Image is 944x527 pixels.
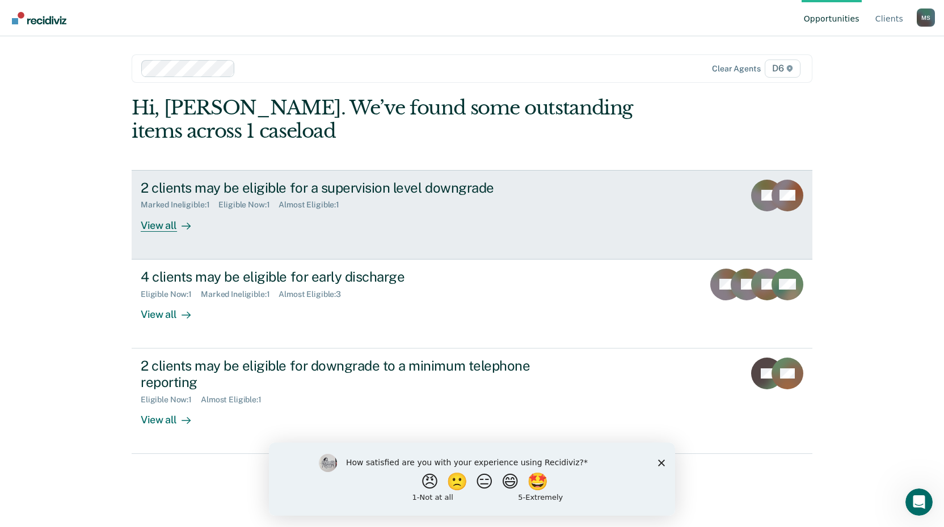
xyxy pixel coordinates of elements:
[132,348,812,454] a: 2 clients may be eligible for downgrade to a minimum telephone reportingEligible Now:1Almost Elig...
[141,200,218,210] div: Marked Ineligible : 1
[279,200,348,210] div: Almost Eligible : 1
[12,12,66,24] img: Recidiviz
[218,200,279,210] div: Eligible Now : 1
[141,210,204,232] div: View all
[917,8,935,27] button: Profile dropdown button
[132,170,812,260] a: 2 clients may be eligible for a supervision level downgradeMarked Ineligible:1Eligible Now:1Almos...
[712,64,760,74] div: Clear agents
[269,443,675,516] iframe: Survey by Kim from Recidiviz
[141,290,201,299] div: Eligible Now : 1
[905,488,933,516] iframe: Intercom live chat
[141,299,204,321] div: View all
[132,260,812,348] a: 4 clients may be eligible for early dischargeEligible Now:1Marked Ineligible:1Almost Eligible:3Vi...
[132,96,676,143] div: Hi, [PERSON_NAME]. We’ve found some outstanding items across 1 caseload
[917,8,935,27] div: M S
[765,59,800,78] span: D6
[141,358,539,390] div: 2 clients may be eligible for downgrade to a minimum telephone reporting
[141,395,201,405] div: Eligible Now : 1
[141,269,539,285] div: 4 clients may be eligible for early discharge
[141,180,539,196] div: 2 clients may be eligible for a supervision level downgrade
[201,395,271,405] div: Almost Eligible : 1
[201,290,279,299] div: Marked Ineligible : 1
[141,404,204,426] div: View all
[279,290,350,299] div: Almost Eligible : 3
